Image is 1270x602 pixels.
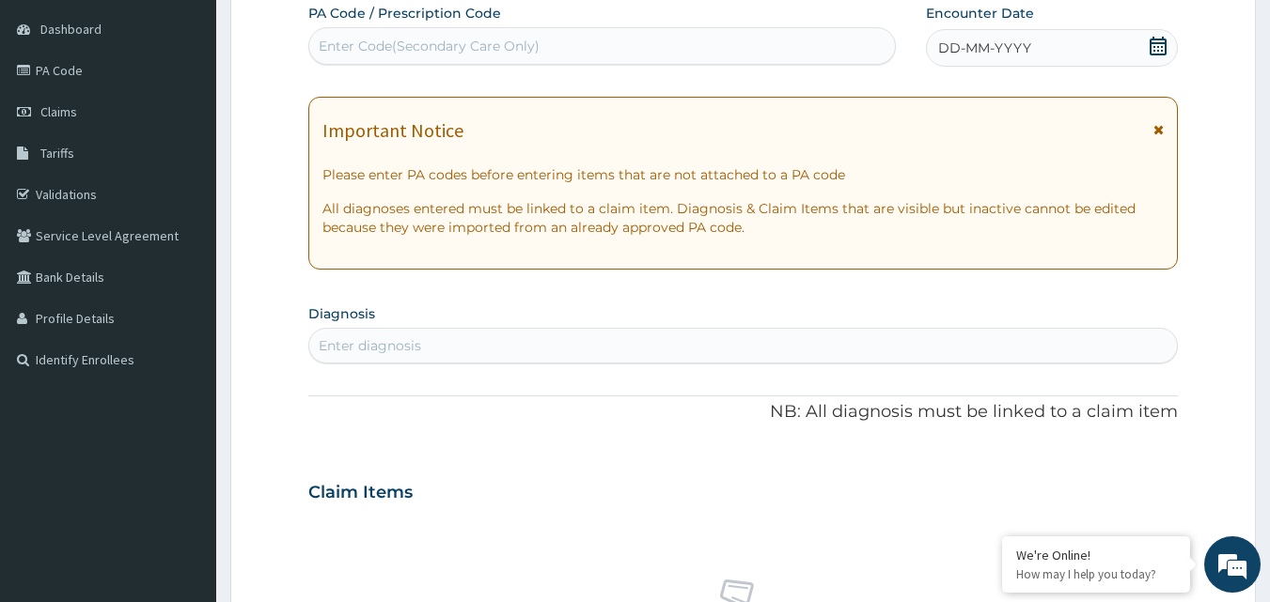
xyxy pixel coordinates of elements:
label: PA Code / Prescription Code [308,4,501,23]
p: NB: All diagnosis must be linked to a claim item [308,400,1179,424]
div: Minimize live chat window [308,9,353,54]
p: How may I help you today? [1016,566,1176,582]
h1: Important Notice [322,120,463,141]
span: Dashboard [40,21,102,38]
div: Chat with us now [98,105,316,130]
textarea: Type your message and hit 'Enter' [9,402,358,468]
span: DD-MM-YYYY [938,39,1031,57]
label: Diagnosis [308,304,375,323]
div: Enter diagnosis [319,336,421,355]
span: Claims [40,103,77,120]
span: Tariffs [40,145,74,162]
span: We're online! [109,181,259,371]
div: Enter Code(Secondary Care Only) [319,37,540,55]
p: All diagnoses entered must be linked to a claim item. Diagnosis & Claim Items that are visible bu... [322,199,1165,237]
h3: Claim Items [308,483,413,503]
label: Encounter Date [926,4,1034,23]
img: d_794563401_company_1708531726252_794563401 [35,94,76,141]
p: Please enter PA codes before entering items that are not attached to a PA code [322,165,1165,184]
div: We're Online! [1016,547,1176,563]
